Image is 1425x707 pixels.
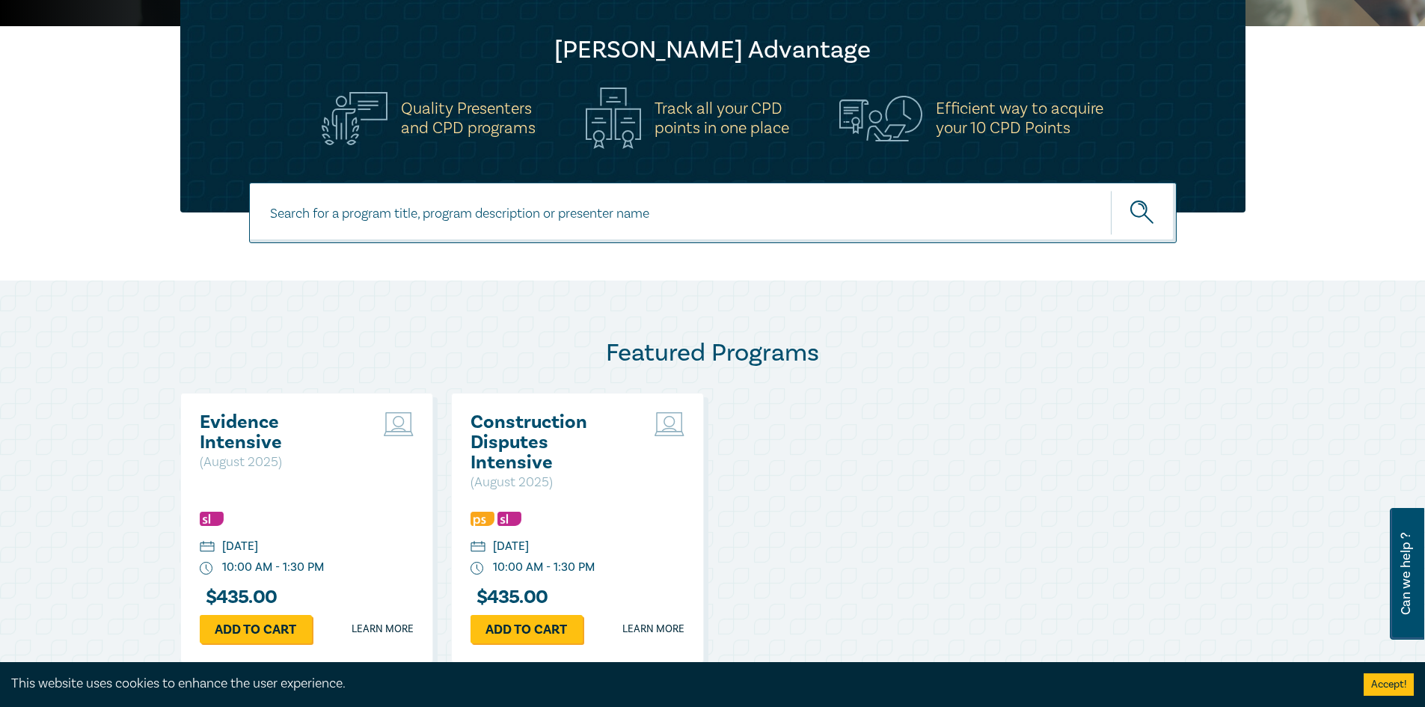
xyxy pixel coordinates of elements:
img: calendar [471,541,485,554]
input: Search for a program title, program description or presenter name [249,183,1177,243]
div: This website uses cookies to enhance the user experience. [11,674,1341,694]
h5: Quality Presenters and CPD programs [401,99,536,138]
img: watch [471,562,484,575]
img: Live Stream [655,412,684,436]
img: Quality Presenters<br>and CPD programs [322,92,387,145]
h2: Featured Programs [180,338,1245,368]
div: 10:00 AM - 1:30 PM [493,559,595,576]
a: Learn more [622,622,684,637]
span: Can we help ? [1399,517,1413,631]
h3: $ 435.00 [471,587,548,607]
div: [DATE] [493,538,529,555]
p: ( August 2025 ) [200,453,361,472]
img: watch [200,562,213,575]
img: Track all your CPD<br>points in one place [586,88,641,149]
div: [DATE] [222,538,258,555]
a: Add to cart [200,615,312,643]
h3: $ 435.00 [200,587,278,607]
h2: [PERSON_NAME] Advantage [210,35,1216,65]
a: Evidence Intensive [200,412,361,453]
a: Construction Disputes Intensive [471,412,631,473]
div: 10:00 AM - 1:30 PM [222,559,324,576]
p: ( August 2025 ) [471,473,631,492]
img: calendar [200,541,215,554]
img: Substantive Law [497,512,521,526]
a: Learn more [352,622,414,637]
h5: Efficient way to acquire your 10 CPD Points [936,99,1103,138]
img: Live Stream [384,412,414,436]
h5: Track all your CPD points in one place [655,99,789,138]
img: Efficient way to acquire<br>your 10 CPD Points [839,96,922,141]
img: Substantive Law [200,512,224,526]
img: Professional Skills [471,512,494,526]
a: Add to cart [471,615,583,643]
button: Accept cookies [1364,673,1414,696]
